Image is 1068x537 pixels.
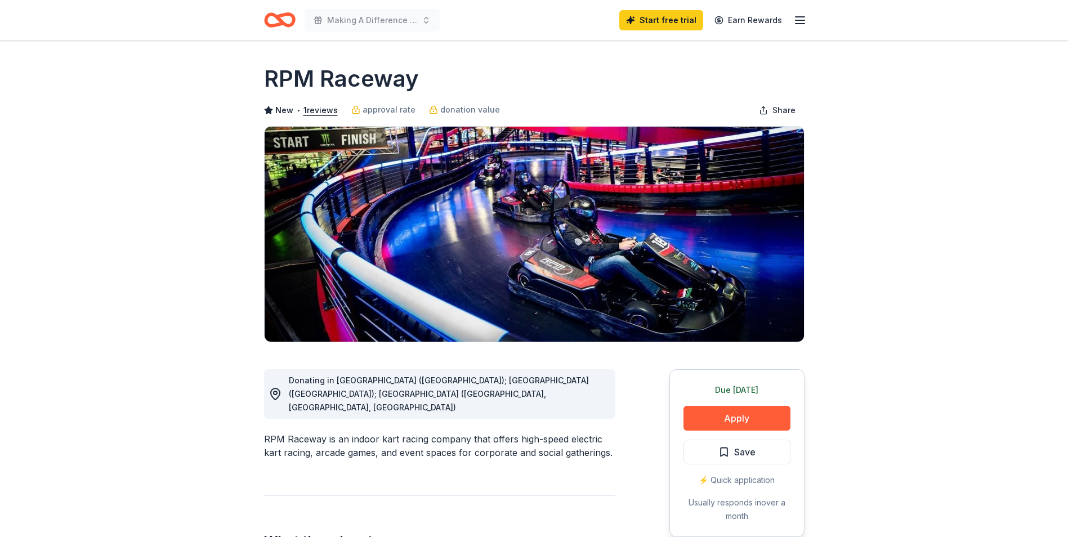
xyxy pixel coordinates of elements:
button: Share [750,99,805,122]
div: RPM Raceway is an indoor kart racing company that offers high-speed electric kart racing, arcade ... [264,432,615,459]
img: Image for RPM Raceway [265,127,804,342]
span: New [275,104,293,117]
span: donation value [440,103,500,117]
div: Usually responds in over a month [683,496,790,523]
button: Save [683,440,790,464]
a: donation value [429,103,500,117]
span: Share [772,104,796,117]
span: Making A Difference Gala [327,14,417,27]
span: • [296,106,300,115]
a: Home [264,7,296,33]
button: 1reviews [303,104,338,117]
h1: RPM Raceway [264,63,419,95]
span: Save [734,445,756,459]
a: approval rate [351,103,415,117]
a: Start free trial [619,10,703,30]
div: ⚡️ Quick application [683,473,790,487]
a: Earn Rewards [708,10,789,30]
span: approval rate [363,103,415,117]
button: Apply [683,406,790,431]
button: Making A Difference Gala [305,9,440,32]
div: Due [DATE] [683,383,790,397]
span: Donating in [GEOGRAPHIC_DATA] ([GEOGRAPHIC_DATA]); [GEOGRAPHIC_DATA] ([GEOGRAPHIC_DATA]); [GEOGRA... [289,375,589,412]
